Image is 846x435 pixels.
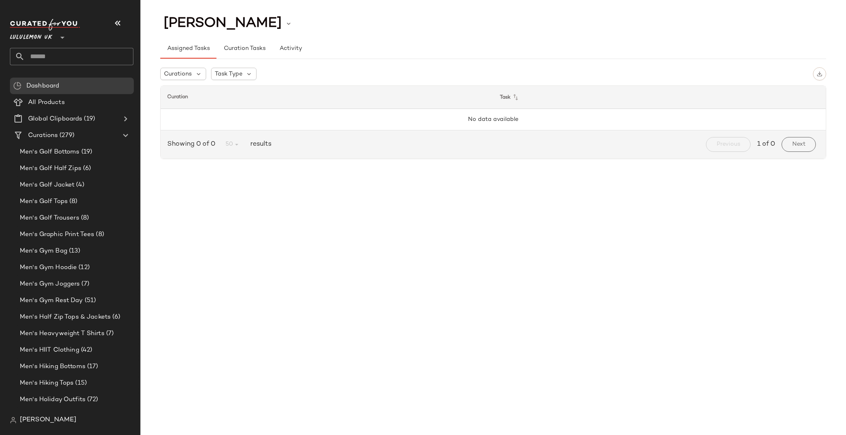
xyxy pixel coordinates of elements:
span: Curation Tasks [223,45,265,52]
span: (4) [74,180,84,190]
span: Task Type [215,70,242,78]
span: Men's Golf Tops [20,197,68,206]
span: Global Clipboards [28,114,82,124]
span: Dashboard [26,81,59,91]
span: (8) [79,213,89,223]
span: (8) [68,197,77,206]
span: Men's Hoodies with Phone Pocket [20,411,121,421]
span: 1 of 0 [757,139,775,149]
img: cfy_white_logo.C9jOOHJF.svg [10,19,80,31]
span: Showing 0 of 0 [167,139,219,149]
span: Men's Gym Bag [20,246,67,256]
span: Assigned Tasks [167,45,210,52]
span: Men's Heavyweight T Shirts [20,329,105,338]
span: Men's Golf Bottoms [20,147,80,157]
span: Men's Golf Trousers [20,213,79,223]
span: (19) [80,147,93,157]
span: Lululemon UK [10,28,52,43]
span: (72) [86,395,98,404]
span: results [247,139,271,149]
span: (19) [82,114,95,124]
span: Men's HIIT Clothing [20,345,79,355]
img: svg%3e [10,417,17,423]
span: [PERSON_NAME] [20,415,76,425]
span: Men's Golf Jacket [20,180,74,190]
span: Men's Half Zip Tops & Jackets [20,312,111,322]
span: (6) [111,312,120,322]
span: (7) [105,329,114,338]
span: (6) [81,164,91,173]
span: Curations [164,70,192,78]
span: (51) [83,296,96,305]
span: (12) [77,263,90,272]
span: (11) [121,411,134,421]
span: (42) [79,345,93,355]
span: Men's Hiking Bottoms [20,362,86,371]
span: Men's Gym Rest Day [20,296,83,305]
span: Men's Gym Hoodie [20,263,77,272]
th: Task [493,86,826,109]
td: No data available [161,109,826,130]
span: Men's Holiday Outfits [20,395,86,404]
span: (15) [74,378,87,388]
span: (13) [67,246,81,256]
button: Next [782,137,816,152]
span: Next [792,141,806,148]
span: Activity [279,45,302,52]
th: Curation [161,86,493,109]
span: Men's Hiking Tops [20,378,74,388]
span: (8) [94,230,104,239]
span: (17) [86,362,98,371]
span: [PERSON_NAME] [164,16,282,31]
span: Men's Gym Joggers [20,279,80,289]
img: svg%3e [817,71,822,77]
span: (279) [58,131,74,140]
span: (7) [80,279,89,289]
span: All Products [28,98,65,107]
span: Men's Golf Half Zips [20,164,81,173]
img: svg%3e [13,82,21,90]
span: Curations [28,131,58,140]
span: Men's Graphic Print Tees [20,230,94,239]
